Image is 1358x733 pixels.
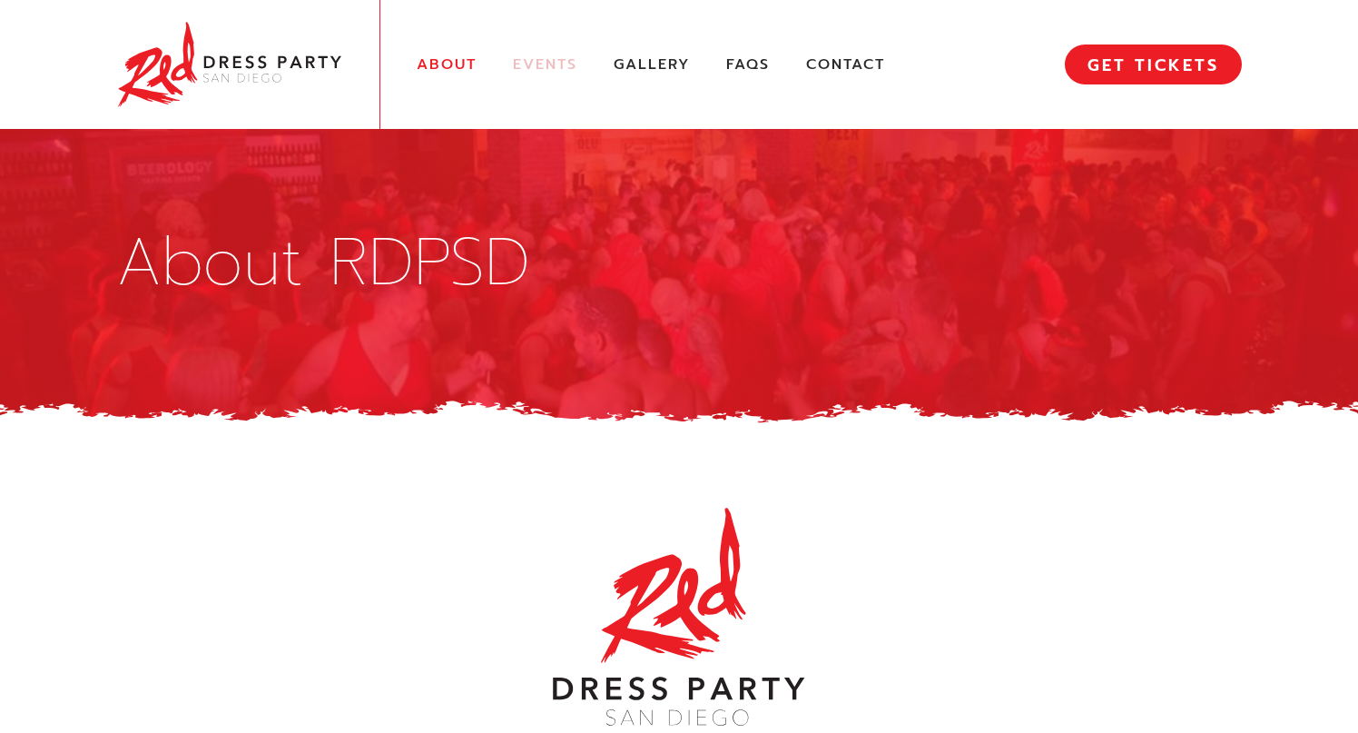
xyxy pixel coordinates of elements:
a: FAQs [726,55,770,74]
h1: About RDPSD [116,230,1242,295]
a: About [417,55,477,74]
a: Contact [806,55,885,74]
img: Red Dress Party San Diego [116,18,343,111]
a: Events [513,55,577,74]
a: Gallery [614,55,690,74]
a: GET TICKETS [1065,45,1242,84]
